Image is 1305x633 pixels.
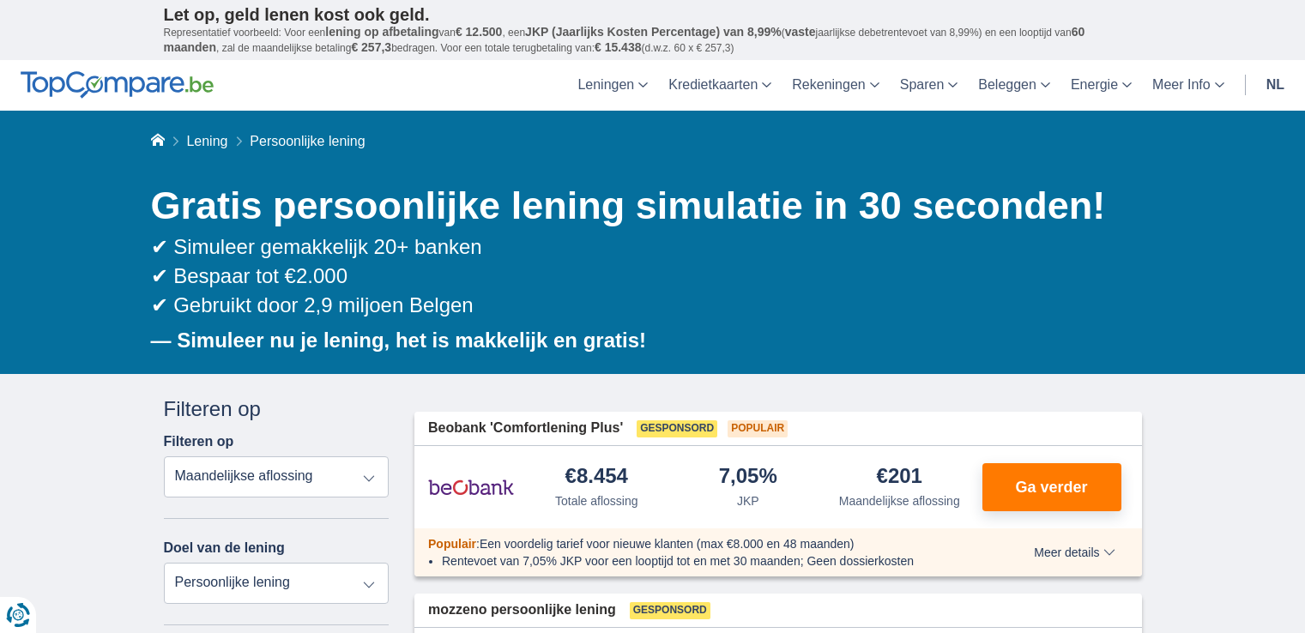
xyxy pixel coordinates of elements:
a: Beleggen [968,60,1060,111]
a: Energie [1060,60,1142,111]
li: Rentevoet van 7,05% JKP voor een looptijd tot en met 30 maanden; Geen dossierkosten [442,552,971,570]
span: € 12.500 [456,25,503,39]
a: Rekeningen [782,60,889,111]
span: Meer details [1034,546,1115,558]
a: Leningen [567,60,658,111]
span: Beobank 'Comfortlening Plus' [428,419,623,438]
div: Filteren op [164,395,390,424]
a: Kredietkaarten [658,60,782,111]
h1: Gratis persoonlijke lening simulatie in 30 seconden! [151,179,1142,232]
span: Persoonlijke lening [250,134,365,148]
p: Let op, geld lenen kost ook geld. [164,4,1142,25]
button: Meer details [1021,546,1127,559]
label: Doel van de lening [164,540,285,556]
span: € 15.438 [595,40,642,54]
label: Filteren op [164,434,234,449]
span: Populair [428,537,476,551]
span: JKP (Jaarlijks Kosten Percentage) van 8,99% [525,25,782,39]
div: ✔ Simuleer gemakkelijk 20+ banken ✔ Bespaar tot €2.000 ✔ Gebruikt door 2,9 miljoen Belgen [151,232,1142,321]
span: mozzeno persoonlijke lening [428,600,616,620]
span: Ga verder [1015,479,1087,495]
a: Lening [186,134,227,148]
span: Gesponsord [630,602,710,619]
span: 60 maanden [164,25,1085,54]
a: nl [1256,60,1295,111]
p: Representatief voorbeeld: Voor een van , een ( jaarlijkse debetrentevoet van 8,99%) en een loopti... [164,25,1142,56]
span: Gesponsord [637,420,717,437]
div: JKP [737,492,759,509]
span: Een voordelig tarief voor nieuwe klanten (max €8.000 en 48 maanden) [480,537,855,551]
div: Totale aflossing [555,492,638,509]
b: — Simuleer nu je lening, het is makkelijk en gratis! [151,329,647,352]
img: TopCompare [21,71,214,99]
a: Sparen [890,60,969,111]
div: Maandelijkse aflossing [839,492,960,509]
div: 7,05% [719,466,777,489]
img: product.pl.alt Beobank [428,466,514,509]
a: Meer Info [1142,60,1235,111]
div: €201 [877,466,922,489]
a: Home [151,134,165,148]
span: vaste [785,25,816,39]
button: Ga verder [982,463,1121,511]
span: € 257,3 [351,40,391,54]
div: : [414,535,985,552]
div: €8.454 [565,466,628,489]
span: lening op afbetaling [325,25,438,39]
span: Populair [728,420,788,437]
